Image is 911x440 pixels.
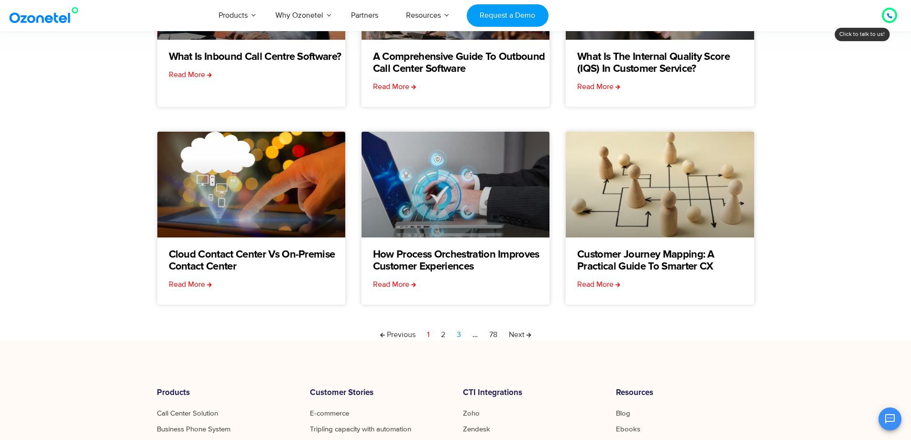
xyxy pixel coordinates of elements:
a: Next [509,329,531,340]
span: … [472,330,478,339]
a: Read more about A Comprehensive Guide to Outbound Call Center Software [373,81,416,92]
a: Request a Demo [467,4,549,27]
nav: Pagination [157,329,755,340]
a: Cloud Contact Center vs On-Premise Contact Center [169,249,345,273]
h6: Products [157,388,296,398]
a: What is the Internal Quality Score (IQS) in Customer Service? [577,51,754,75]
a: Read more about How Process Orchestration Improves Customer Experiences [373,279,416,290]
a: Zendesk [463,426,490,433]
a: Call Center Solution [157,410,218,417]
a: Blog [616,410,630,417]
a: How Process Orchestration Improves Customer Experiences [373,249,549,273]
a: Read more about Customer Journey Mapping: A Practical Guide to Smarter CX [577,279,620,290]
a: 2 [441,329,445,340]
span: 1 [427,330,429,339]
a: A Comprehensive Guide to Outbound Call Center Software [373,51,549,75]
a: E-commerce [310,410,349,417]
a: What Is Inbound Call Centre Software? [169,51,341,63]
a: Ebooks [616,426,640,433]
h6: CTI Integrations [463,388,602,398]
a: 78 [489,329,497,340]
a: Customer Journey Mapping: A Practical Guide to Smarter CX [577,249,754,273]
a: 3 [457,329,461,340]
button: Open chat [878,407,901,430]
h6: Resources [616,388,755,398]
h6: Customer Stories [310,388,449,398]
a: Tripling capacity with automation [310,426,411,433]
a: Read more about What Is Inbound Call Centre Software? [169,69,212,80]
a: Read more about What is the Internal Quality Score (IQS) in Customer Service? [577,81,620,92]
a: Zoho [463,410,480,417]
a: Business Phone System [157,426,230,433]
span: Previous [380,330,416,339]
a: Read more about Cloud Contact Center vs On-Premise Contact Center [169,279,212,290]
